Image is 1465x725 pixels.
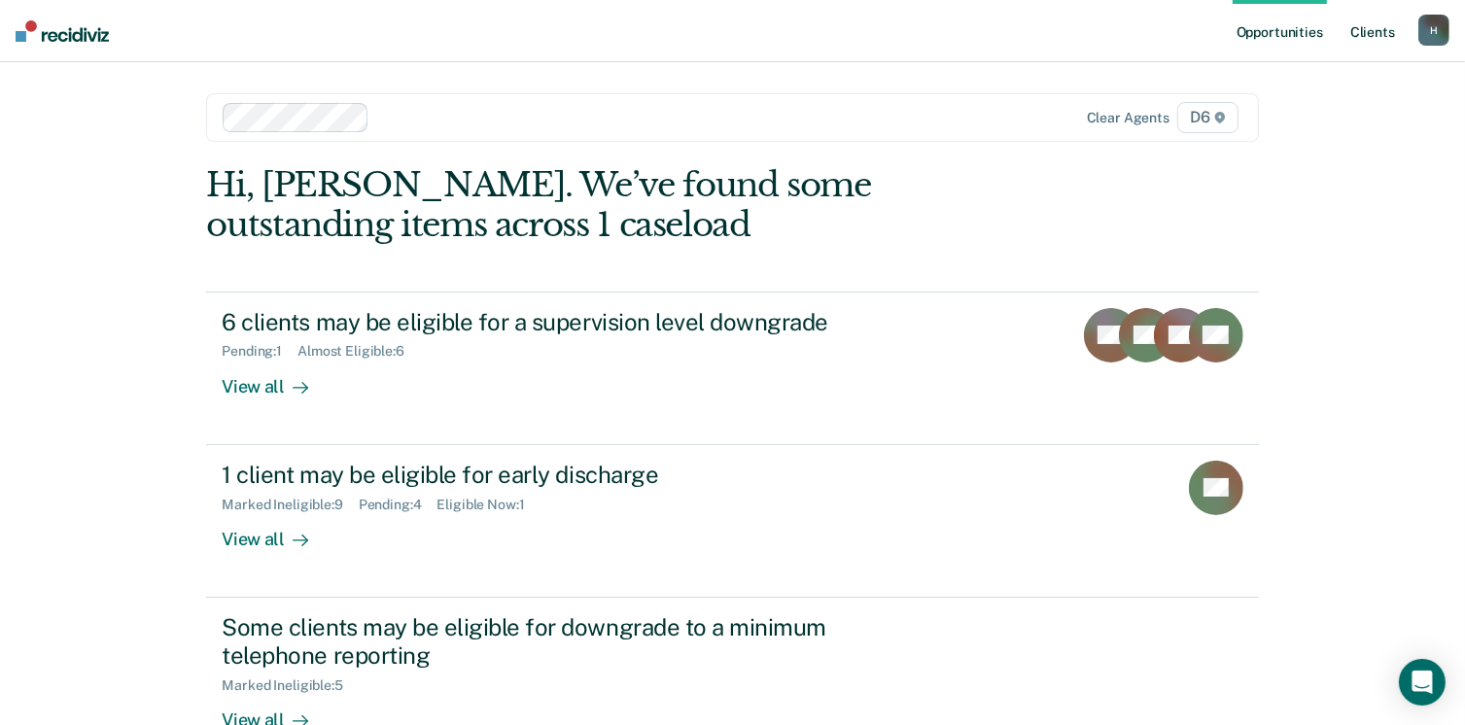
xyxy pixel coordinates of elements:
[222,360,331,397] div: View all
[222,497,358,513] div: Marked Ineligible : 9
[206,165,1048,245] div: Hi, [PERSON_NAME]. We’ve found some outstanding items across 1 caseload
[297,343,420,360] div: Almost Eligible : 6
[206,292,1258,445] a: 6 clients may be eligible for a supervision level downgradePending:1Almost Eligible:6View all
[1418,15,1449,46] button: H
[222,677,358,694] div: Marked Ineligible : 5
[437,497,541,513] div: Eligible Now : 1
[222,613,904,670] div: Some clients may be eligible for downgrade to a minimum telephone reporting
[222,343,297,360] div: Pending : 1
[1177,102,1238,133] span: D6
[16,20,109,42] img: Recidiviz
[359,497,437,513] div: Pending : 4
[222,308,904,336] div: 6 clients may be eligible for a supervision level downgrade
[1087,110,1169,126] div: Clear agents
[222,512,331,550] div: View all
[206,445,1258,598] a: 1 client may be eligible for early dischargeMarked Ineligible:9Pending:4Eligible Now:1View all
[222,461,904,489] div: 1 client may be eligible for early discharge
[1399,659,1446,706] div: Open Intercom Messenger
